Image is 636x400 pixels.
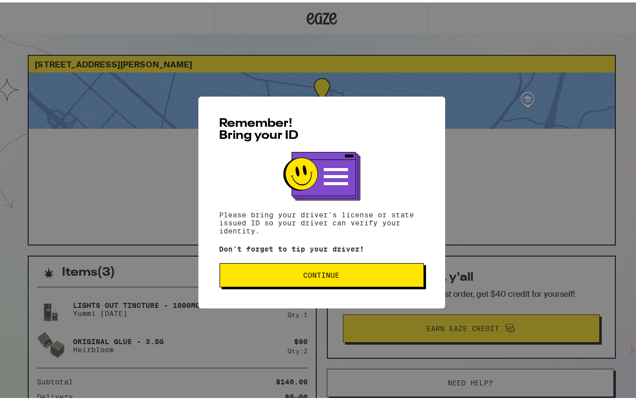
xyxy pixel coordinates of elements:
[220,261,424,285] button: Continue
[220,243,424,251] p: Don't forget to tip your driver!
[23,7,44,16] span: Help
[220,208,424,232] p: Please bring your driver's license or state issued ID so your driver can verify your identity.
[304,269,340,276] span: Continue
[220,115,299,139] span: Remember! Bring your ID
